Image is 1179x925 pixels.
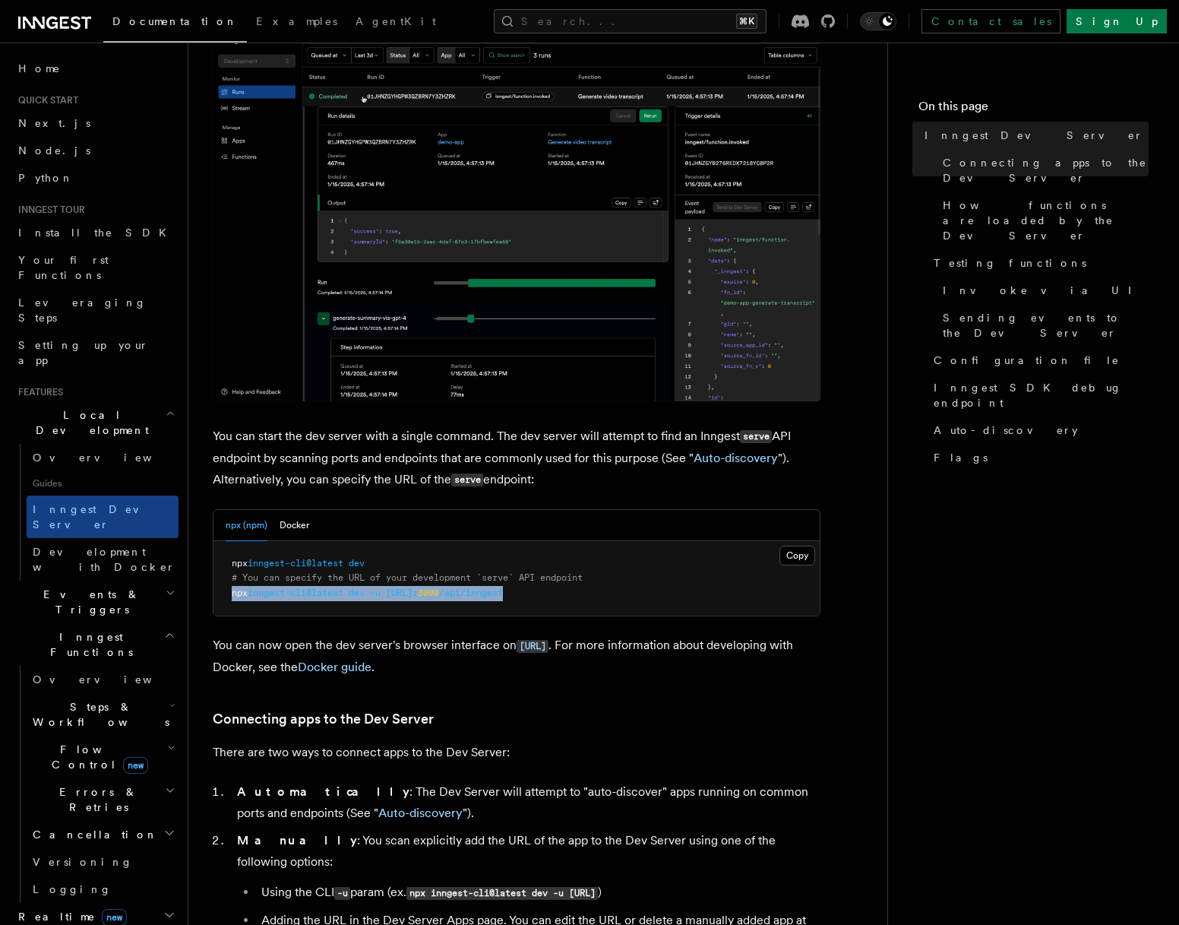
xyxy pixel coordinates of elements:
[12,629,164,660] span: Inngest Functions
[346,5,445,41] a: AgentKit
[937,149,1149,192] a: Connecting apps to the Dev Server
[18,226,175,239] span: Install the SDK
[937,277,1149,304] a: Invoke via UI
[12,109,179,137] a: Next.js
[494,9,767,33] button: Search...⌘K
[33,451,189,464] span: Overview
[439,588,503,598] span: /api/inngest
[12,581,179,623] button: Events & Triggers
[18,296,147,324] span: Leveraging Steps
[860,12,896,30] button: Toggle dark mode
[934,353,1120,368] span: Configuration file
[112,15,238,27] span: Documentation
[517,640,548,653] code: [URL]
[213,708,434,730] a: Connecting apps to the Dev Server
[928,444,1149,471] a: Flags
[349,558,365,569] span: dev
[12,137,179,164] a: Node.js
[232,558,248,569] span: npx
[232,572,583,583] span: # You can specify the URL of your development `serve` API endpoint
[18,339,149,366] span: Setting up your app
[694,451,778,465] a: Auto-discovery
[943,310,1149,341] span: Sending events to the Dev Server
[740,430,772,443] code: serve
[280,510,309,541] button: Docker
[123,757,148,774] span: new
[33,856,133,868] span: Versioning
[779,546,815,565] button: Copy
[27,778,179,821] button: Errors & Retries
[248,588,343,598] span: inngest-cli@latest
[517,638,548,652] a: [URL]
[934,450,988,465] span: Flags
[12,401,179,444] button: Local Development
[12,666,179,903] div: Inngest Functions
[237,833,357,847] strong: Manually
[27,742,167,772] span: Flow Control
[27,876,179,903] a: Logging
[232,588,248,598] span: npx
[349,588,365,598] span: dev
[12,444,179,581] div: Local Development
[937,304,1149,347] a: Sending events to the Dev Server
[27,821,179,848] button: Cancellation
[232,781,820,824] li: : The Dev Server will attempt to "auto-discover" apps running on common ports and endpoints (See ...
[12,164,179,192] a: Python
[934,380,1149,410] span: Inngest SDK debug endpoint
[27,693,179,736] button: Steps & Workflows
[934,255,1086,271] span: Testing functions
[1067,9,1167,33] a: Sign Up
[27,784,165,815] span: Errors & Retries
[928,374,1149,417] a: Inngest SDK debug endpoint
[925,128,1143,143] span: Inngest Dev Server
[928,347,1149,374] a: Configuration file
[943,155,1149,185] span: Connecting apps to the Dev Server
[12,587,166,617] span: Events & Triggers
[928,417,1149,444] a: Auto-discovery
[928,249,1149,277] a: Testing functions
[12,407,166,438] span: Local Development
[918,122,1149,149] a: Inngest Dev Server
[12,219,179,246] a: Install the SDK
[736,14,757,29] kbd: ⌘K
[213,635,820,678] p: You can now open the dev server's browser interface on . For more information about developing wi...
[12,94,78,106] span: Quick start
[918,97,1149,122] h4: On this page
[213,742,820,763] p: There are two ways to connect apps to the Dev Server:
[27,827,158,842] span: Cancellation
[12,386,63,398] span: Features
[334,887,350,900] code: -u
[256,15,337,27] span: Examples
[18,117,90,129] span: Next.js
[298,660,371,674] a: Docker guide
[12,55,179,82] a: Home
[12,909,127,924] span: Realtime
[27,471,179,496] span: Guides
[12,623,179,666] button: Inngest Functions
[237,784,409,799] strong: Automatically
[12,289,179,331] a: Leveraging Steps
[27,444,179,471] a: Overview
[406,887,598,900] code: npx inngest-cli@latest dev -u [URL]
[27,736,179,778] button: Flow Controlnew
[18,172,74,184] span: Python
[356,15,436,27] span: AgentKit
[33,546,175,573] span: Development with Docker
[12,246,179,289] a: Your first Functions
[18,254,109,281] span: Your first Functions
[937,192,1149,249] a: How functions are loaded by the Dev Server
[943,283,1145,298] span: Invoke via UI
[226,510,267,541] button: npx (npm)
[18,144,90,157] span: Node.js
[248,558,343,569] span: inngest-cli@latest
[27,699,169,730] span: Steps & Workflows
[33,503,163,531] span: Inngest Dev Server
[33,673,189,686] span: Overview
[27,848,179,876] a: Versioning
[370,588,381,598] span: -u
[27,496,179,538] a: Inngest Dev Server
[257,882,820,904] li: Using the CLI param (ex. )
[27,538,179,581] a: Development with Docker
[378,806,463,820] a: Auto-discovery
[213,426,820,491] p: You can start the dev server with a single command. The dev server will attempt to find an Innges...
